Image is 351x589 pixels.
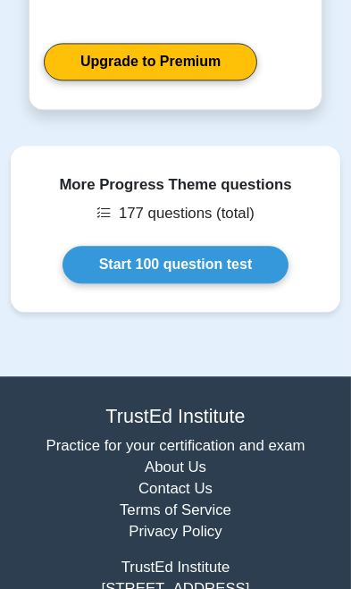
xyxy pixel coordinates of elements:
[44,43,257,80] a: Upgrade to Premium
[63,246,289,283] a: Start 100 question test
[120,501,231,518] a: Terms of Service
[138,480,213,497] a: Contact Us
[11,405,340,428] h4: TrustEd Institute
[46,437,305,454] a: Practice for your certification and exam
[129,523,221,540] a: Privacy Policy
[145,459,206,475] a: About Us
